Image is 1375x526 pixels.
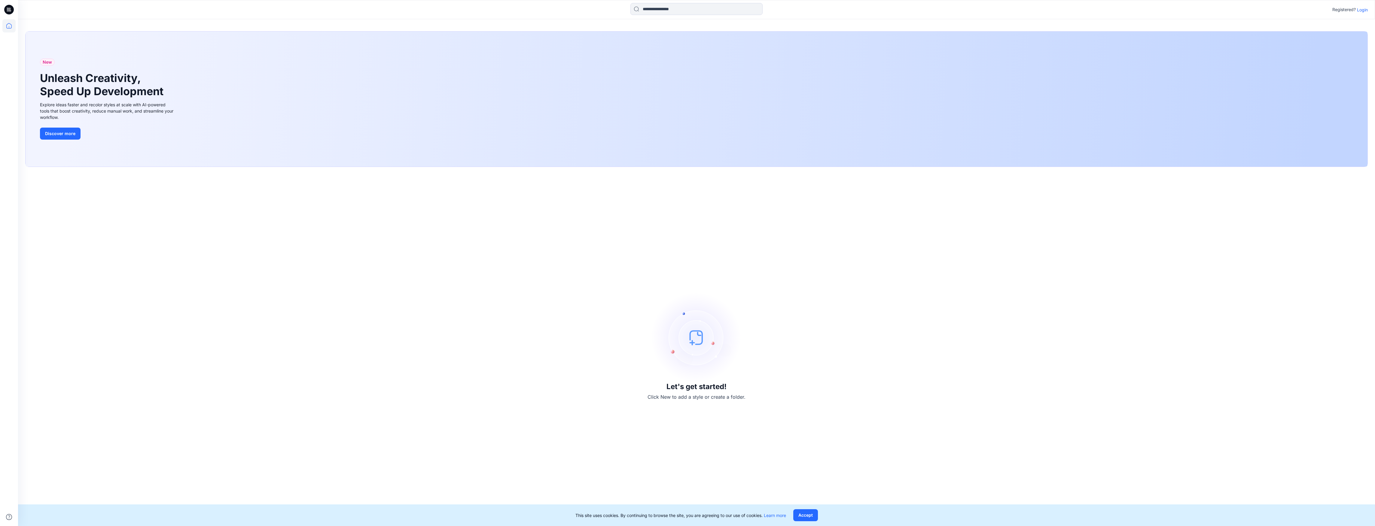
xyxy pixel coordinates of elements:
a: Learn more [764,513,786,518]
p: Click New to add a style or create a folder. [648,393,745,401]
a: Discover more [40,128,175,140]
p: Login [1357,7,1368,13]
p: Registered? [1332,6,1356,13]
p: This site uses cookies. By continuing to browse the site, you are agreeing to our use of cookies. [575,512,786,518]
img: empty-state-image.svg [651,292,742,382]
div: Explore ideas faster and recolor styles at scale with AI-powered tools that boost creativity, red... [40,101,175,120]
h3: Let's get started! [666,382,727,391]
h1: Unleash Creativity, Speed Up Development [40,72,166,98]
button: Accept [793,509,818,521]
button: Discover more [40,128,81,140]
span: New [43,59,52,66]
